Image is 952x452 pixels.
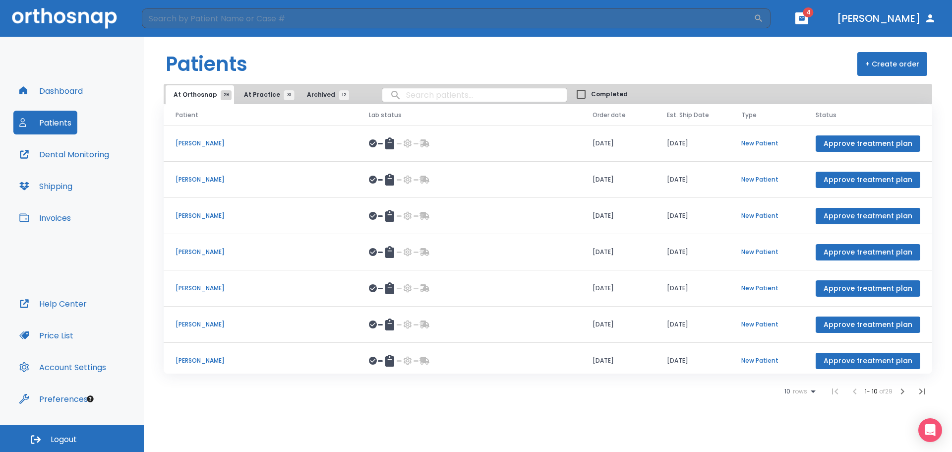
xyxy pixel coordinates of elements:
[918,418,942,442] div: Open Intercom Messenger
[741,248,792,257] p: New Patient
[581,234,655,270] td: [DATE]
[655,162,729,198] td: [DATE]
[667,111,709,120] span: Est. Ship Date
[655,234,729,270] td: [DATE]
[176,211,345,220] p: [PERSON_NAME]
[284,90,295,100] span: 31
[591,90,628,99] span: Completed
[741,175,792,184] p: New Patient
[816,172,920,188] button: Approve treatment plan
[13,323,79,347] button: Price List
[13,111,77,134] button: Patients
[816,135,920,152] button: Approve treatment plan
[803,7,814,17] span: 4
[176,111,198,120] span: Patient
[816,208,920,224] button: Approve treatment plan
[816,244,920,260] button: Approve treatment plan
[879,387,892,395] span: of 29
[816,111,836,120] span: Status
[581,198,655,234] td: [DATE]
[816,280,920,297] button: Approve treatment plan
[13,79,89,103] button: Dashboard
[833,9,940,27] button: [PERSON_NAME]
[741,320,792,329] p: New Patient
[790,388,807,395] span: rows
[176,320,345,329] p: [PERSON_NAME]
[816,353,920,369] button: Approve treatment plan
[581,343,655,379] td: [DATE]
[176,356,345,365] p: [PERSON_NAME]
[865,387,879,395] span: 1 - 10
[784,388,790,395] span: 10
[51,434,77,445] span: Logout
[339,90,349,100] span: 12
[655,343,729,379] td: [DATE]
[13,355,112,379] button: Account Settings
[176,284,345,293] p: [PERSON_NAME]
[142,8,754,28] input: Search by Patient Name or Case #
[13,387,94,411] button: Preferences
[741,111,757,120] span: Type
[581,162,655,198] td: [DATE]
[816,317,920,333] button: Approve treatment plan
[244,90,289,99] span: At Practice
[581,270,655,307] td: [DATE]
[581,126,655,162] td: [DATE]
[176,139,345,148] p: [PERSON_NAME]
[13,292,93,316] button: Help Center
[12,8,117,28] img: Orthosnap
[857,52,927,76] button: + Create order
[741,211,792,220] p: New Patient
[221,90,232,100] span: 29
[369,111,402,120] span: Lab status
[581,307,655,343] td: [DATE]
[741,284,792,293] p: New Patient
[655,270,729,307] td: [DATE]
[593,111,626,120] span: Order date
[86,394,95,403] div: Tooltip anchor
[655,198,729,234] td: [DATE]
[166,85,354,104] div: tabs
[307,90,344,99] span: Archived
[382,85,567,105] input: search
[655,126,729,162] td: [DATE]
[174,90,226,99] span: At Orthosnap
[741,356,792,365] p: New Patient
[13,206,77,230] button: Invoices
[13,142,115,166] button: Dental Monitoring
[176,248,345,257] p: [PERSON_NAME]
[741,139,792,148] p: New Patient
[655,307,729,343] td: [DATE]
[13,174,78,198] button: Shipping
[176,175,345,184] p: [PERSON_NAME]
[166,49,247,79] h1: Patients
